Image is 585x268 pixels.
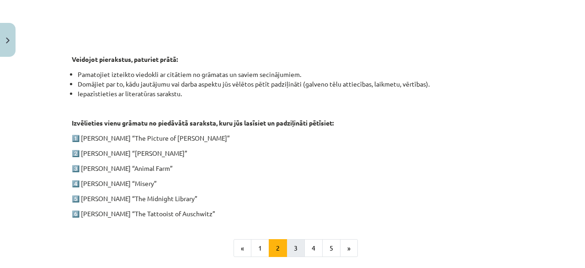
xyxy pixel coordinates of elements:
[340,239,358,257] button: »
[287,239,305,257] button: 3
[78,89,513,98] li: Iepazīstieties ar literatūras sarakstu.
[72,209,513,219] p: 6️⃣ [PERSON_NAME] “The Tattooist of Auschwitz”
[304,239,323,257] button: 4
[72,148,513,158] p: 2️⃣ [PERSON_NAME] “[PERSON_NAME]”
[269,239,287,257] button: 2
[72,55,178,63] strong: Veidojot pierakstus, paturiet prātā:
[78,70,513,79] li: Pamatojiet izteikto viedokli ar citātiem no grāmatas un saviem secinājumiem.
[322,239,340,257] button: 5
[234,239,251,257] button: «
[72,119,334,127] strong: Izvēlieties vienu grāmatu no piedāvātā saraksta, kuru jūs lasīsiet un padziļināti pētīsiet:
[72,194,513,203] p: 5️⃣ [PERSON_NAME] “The Midnight Library”
[72,164,513,173] p: 3️⃣ [PERSON_NAME] “Animal Farm”
[251,239,269,257] button: 1
[72,239,513,257] nav: Page navigation example
[78,79,513,89] li: Domājiet par to, kādu jautājumu vai darba aspektu jūs vēlētos pētīt padziļināti (galveno tēlu att...
[72,179,513,188] p: 4️⃣ [PERSON_NAME] “Misery”
[72,133,513,143] p: 1️⃣ [PERSON_NAME] “The Picture of [PERSON_NAME]”
[6,38,10,44] img: icon-close-lesson-0947bae3869378f0d4975bcd49f059093ad1ed9edebbc8119c70593378902aed.svg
